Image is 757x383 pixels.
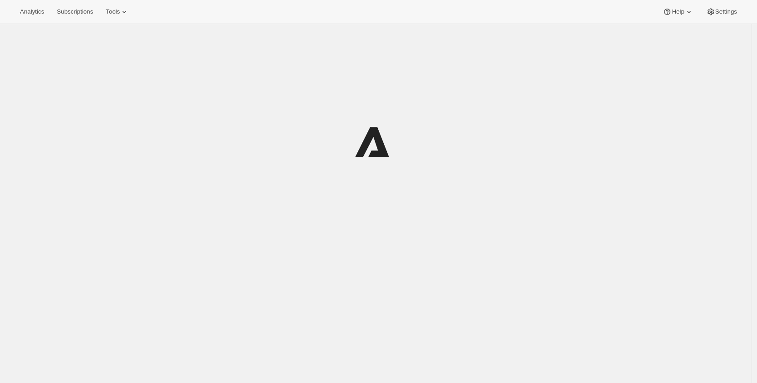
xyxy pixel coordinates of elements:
span: Help [672,8,684,15]
span: Tools [106,8,120,15]
button: Analytics [15,5,49,18]
button: Help [657,5,698,18]
span: Settings [715,8,737,15]
button: Subscriptions [51,5,98,18]
button: Settings [701,5,742,18]
span: Analytics [20,8,44,15]
button: Tools [100,5,134,18]
span: Subscriptions [57,8,93,15]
